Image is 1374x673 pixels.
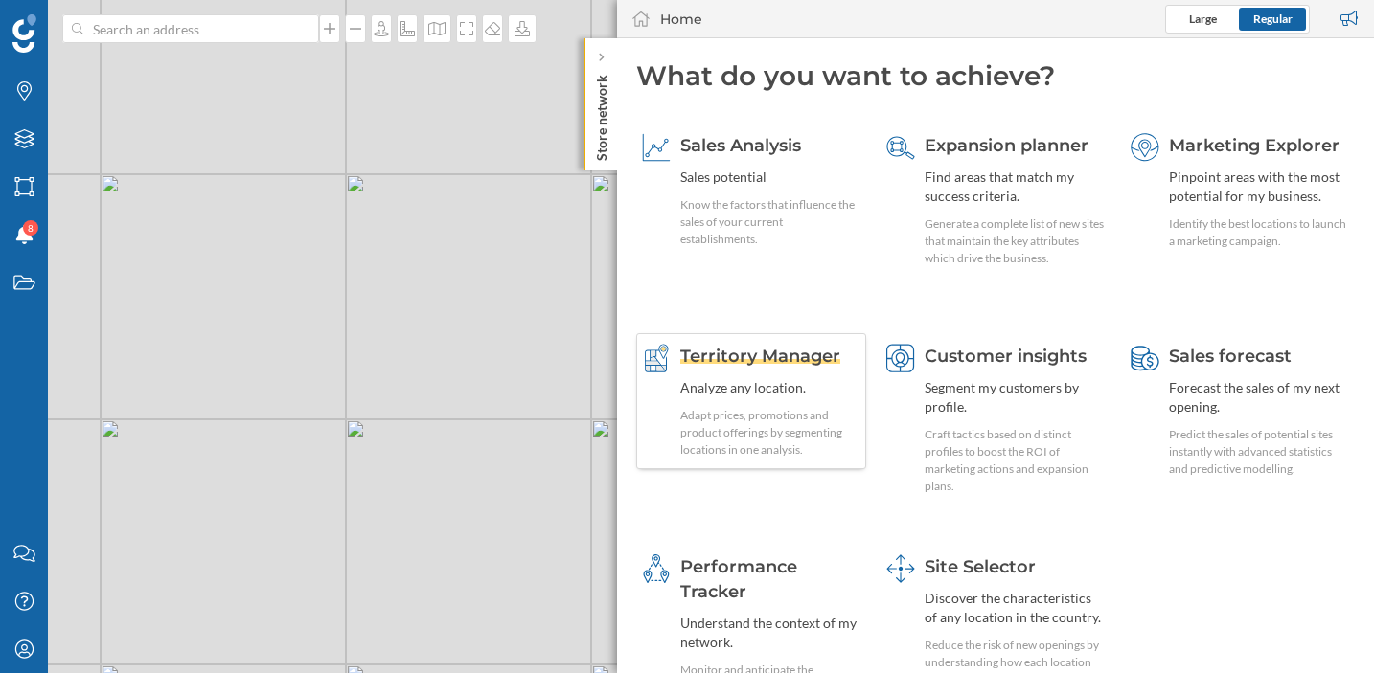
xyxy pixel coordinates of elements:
div: Analyze any location. [680,378,860,397]
img: territory-manager--hover.svg [642,344,671,372]
div: Identify the best locations to launch a marketing campaign. [1169,215,1349,250]
span: 8 [28,218,34,237]
span: Large [1189,11,1217,26]
img: search-areas.svg [886,133,915,162]
span: Sales forecast [1169,346,1292,367]
div: Understand the context of my network. [680,614,860,652]
div: Craft tactics based on distinct profiles to boost the ROI of marketing actions and expansion plans. [925,426,1105,495]
img: sales-forecast.svg [1131,344,1159,372]
span: Customer insights [925,346,1087,367]
span: Support [40,13,109,31]
span: Performance Tracker [680,556,797,602]
img: monitoring-360.svg [642,554,671,583]
div: Find areas that match my success criteria. [925,168,1105,206]
span: Sales Analysis [680,135,801,156]
div: Sales potential [680,168,860,187]
div: Discover the characteristics of any location in the country. [925,589,1105,627]
span: Territory Manager [680,346,840,367]
span: Expansion planner [925,135,1088,156]
div: Know the factors that influence the sales of your current establishments. [680,196,860,248]
img: customer-intelligence.svg [886,344,915,372]
img: sales-explainer.svg [642,133,671,162]
img: Geoblink Logo [12,14,36,53]
div: Forecast the sales of my next opening. [1169,378,1349,416]
img: explorer.svg [1131,133,1159,162]
img: dashboards-manager.svg [886,554,915,583]
span: Regular [1253,11,1293,26]
div: Adapt prices, promotions and product offerings by segmenting locations in one analysis. [680,407,860,459]
span: Site Selector [925,556,1036,577]
div: What do you want to achieve? [636,57,1355,94]
p: Store network [592,67,611,161]
div: Home [660,10,702,29]
span: Marketing Explorer [1169,135,1340,156]
div: Generate a complete list of new sites that maintain the key attributes which drive the business. [925,215,1105,267]
div: Segment my customers by profile. [925,378,1105,416]
div: Pinpoint areas with the most potential for my business. [1169,168,1349,206]
div: Predict the sales of potential sites instantly with advanced statistics and predictive modelling. [1169,426,1349,478]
